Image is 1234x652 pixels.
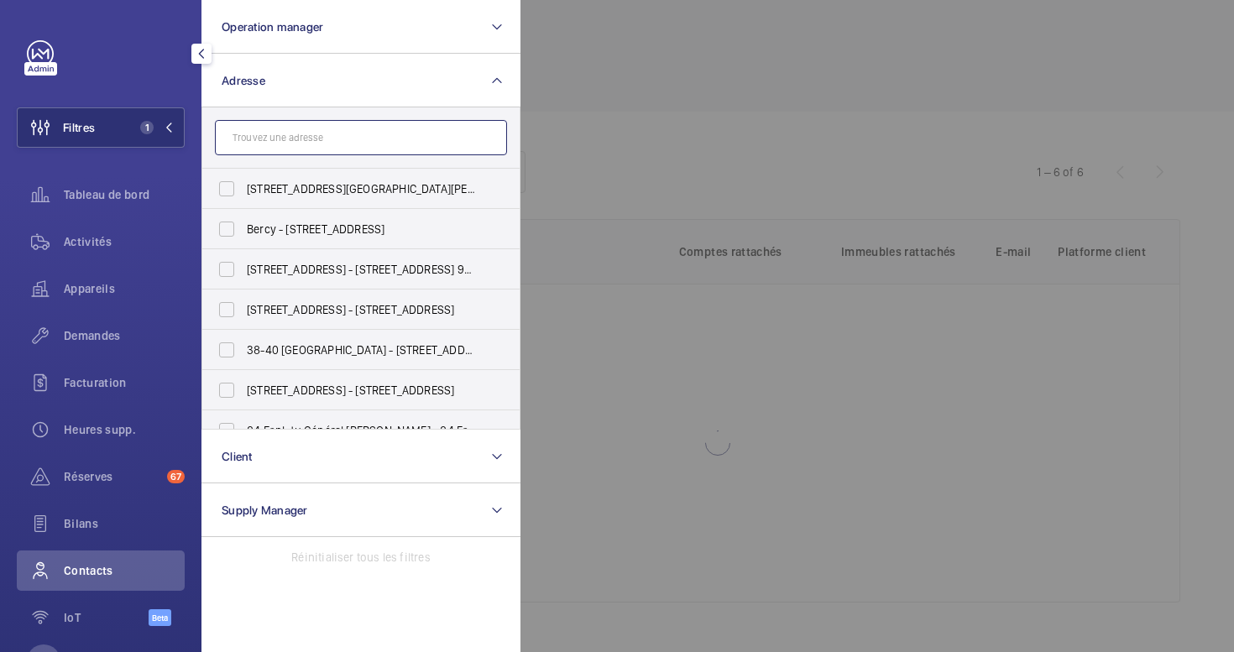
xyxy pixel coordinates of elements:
button: Filtres1 [17,107,185,148]
span: Filtres [63,119,95,136]
span: Tableau de bord [64,186,185,203]
span: Heures supp. [64,421,185,438]
span: 1 [140,121,154,134]
span: Beta [149,609,171,626]
span: Bilans [64,515,185,532]
span: IoT [64,609,149,626]
span: Facturation [64,374,185,391]
span: Réserves [64,468,160,485]
span: Activités [64,233,185,250]
span: Appareils [64,280,185,297]
span: Demandes [64,327,185,344]
span: Contacts [64,562,185,579]
span: 67 [167,470,185,483]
